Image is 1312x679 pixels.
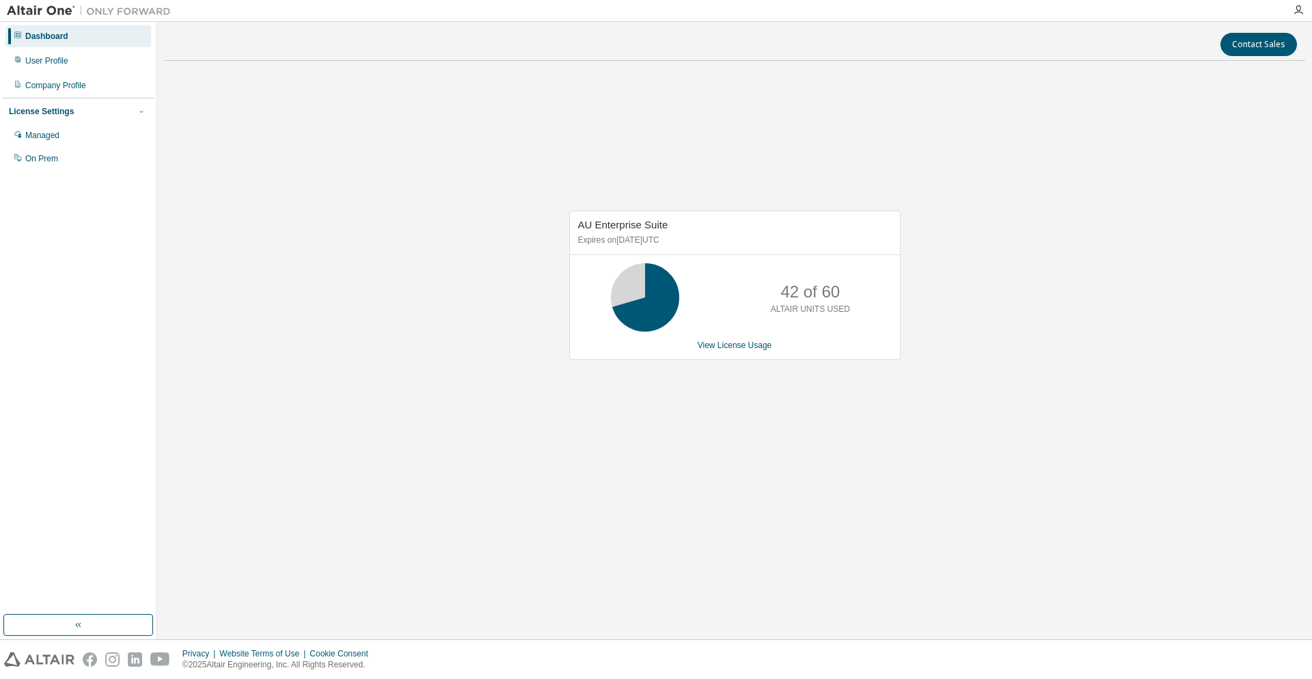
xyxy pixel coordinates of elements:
img: instagram.svg [105,652,120,667]
button: Contact Sales [1220,33,1297,56]
div: Company Profile [25,80,86,91]
img: youtube.svg [150,652,170,667]
p: ALTAIR UNITS USED [771,304,850,315]
img: altair_logo.svg [4,652,74,667]
p: Expires on [DATE] UTC [578,235,888,246]
img: facebook.svg [83,652,97,667]
div: Website Terms of Use [219,648,310,659]
div: User Profile [25,55,68,66]
div: On Prem [25,153,58,164]
div: Managed [25,130,59,141]
p: © 2025 Altair Engineering, Inc. All Rights Reserved. [182,659,377,671]
span: AU Enterprise Suite [578,219,668,230]
div: Dashboard [25,31,68,42]
p: 42 of 60 [780,280,840,304]
img: Altair One [7,4,178,18]
div: Privacy [182,648,219,659]
div: Cookie Consent [310,648,376,659]
img: linkedin.svg [128,652,142,667]
a: View License Usage [698,341,772,350]
div: License Settings [9,106,74,117]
